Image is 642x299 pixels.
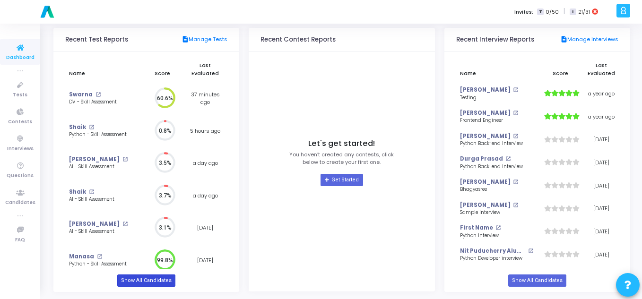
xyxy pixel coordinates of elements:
[65,36,128,43] h3: Recent Test Reports
[583,105,619,128] td: a year ago
[69,220,120,228] a: [PERSON_NAME]
[537,9,543,16] span: T
[183,115,227,147] td: 5 hours ago
[456,36,534,43] h3: Recent Interview Reports
[89,189,94,195] mat-icon: open_in_new
[456,56,538,82] th: Name
[69,188,86,196] a: Shaik
[117,274,175,287] a: Show All Candidates
[69,228,138,235] div: AI - Skill Assessment
[560,35,567,44] mat-icon: description
[69,163,138,171] div: AI - Skill Assessment
[583,220,619,243] td: [DATE]
[537,56,583,82] th: Score
[183,179,227,212] td: a day ago
[142,56,183,82] th: Score
[508,274,566,287] a: Show All Candidates
[183,212,227,244] td: [DATE]
[69,253,94,261] a: Manasa
[564,7,565,17] span: |
[460,155,503,163] a: Durga Prasad
[69,99,138,106] div: DV - Skill Assessment
[460,255,533,262] div: Python Developer interview
[460,140,533,147] div: Python Back-end Interview
[260,36,336,43] h3: Recent Contest Reports
[321,174,363,186] a: Get Started
[495,225,501,231] mat-icon: open_in_new
[122,157,128,162] mat-icon: open_in_new
[183,82,227,115] td: 37 minutes ago
[528,248,533,254] mat-icon: open_in_new
[69,155,120,163] a: [PERSON_NAME]
[122,222,128,227] mat-icon: open_in_new
[65,56,142,82] th: Name
[183,244,227,277] td: [DATE]
[460,94,533,102] div: Testing
[460,232,533,239] div: Python Interview
[182,35,227,44] a: Manage Tests
[578,8,590,16] span: 21/31
[7,172,34,180] span: Questions
[460,186,533,193] div: Bhagyasree
[69,261,138,268] div: Python - Skill Assessment
[583,243,619,266] td: [DATE]
[8,118,32,126] span: Contests
[570,9,576,16] span: I
[546,8,559,16] span: 0/50
[460,247,526,255] a: Nit Puducherry Alumni Association Karaikal
[583,174,619,197] td: [DATE]
[69,131,138,138] div: Python - Skill Assessment
[460,117,533,124] div: Frontend Engineer
[89,125,94,130] mat-icon: open_in_new
[97,254,102,259] mat-icon: open_in_new
[69,123,86,131] a: Shaik
[13,91,27,99] span: Tests
[513,111,518,116] mat-icon: open_in_new
[183,147,227,179] td: a day ago
[560,35,618,44] a: Manage Interviews
[460,132,511,140] a: [PERSON_NAME]
[69,91,93,99] a: Swarna
[460,86,511,94] a: [PERSON_NAME]
[513,87,518,93] mat-icon: open_in_new
[289,151,394,166] p: You haven’t created any contests, click below to create your first one.
[460,201,511,209] a: [PERSON_NAME]
[182,35,189,44] mat-icon: description
[505,156,511,162] mat-icon: open_in_new
[513,203,518,208] mat-icon: open_in_new
[460,224,493,232] a: First Name
[583,82,619,105] td: a year ago
[460,209,533,216] div: Sample Interview
[308,139,375,148] h4: Let's get started!
[460,163,533,171] div: Python Back-end Interview
[5,199,35,207] span: Candidates
[513,134,518,139] mat-icon: open_in_new
[15,236,25,244] span: FAQ
[583,128,619,151] td: [DATE]
[7,145,34,153] span: Interviews
[583,151,619,174] td: [DATE]
[460,109,511,117] a: [PERSON_NAME]
[95,92,101,97] mat-icon: open_in_new
[583,197,619,220] td: [DATE]
[6,54,35,62] span: Dashboard
[514,8,533,16] label: Invites:
[513,179,518,185] mat-icon: open_in_new
[583,56,619,82] th: Last Evaluated
[460,178,511,186] a: [PERSON_NAME]
[183,56,227,82] th: Last Evaluated
[38,2,57,21] img: logo
[69,196,138,203] div: AI - Skill Assessment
